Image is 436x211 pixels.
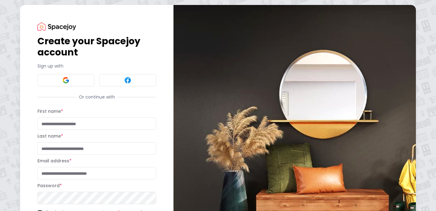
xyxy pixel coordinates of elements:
label: Last name [37,133,63,139]
label: First name [37,108,63,114]
img: Google signin [62,77,70,84]
img: Spacejoy Logo [37,22,76,31]
span: Or continue with [76,94,118,100]
label: Password [37,182,62,189]
label: Email address [37,158,71,164]
img: Facebook signin [124,77,131,84]
h1: Create your Spacejoy account [37,36,156,58]
p: Sign up with [37,63,156,69]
